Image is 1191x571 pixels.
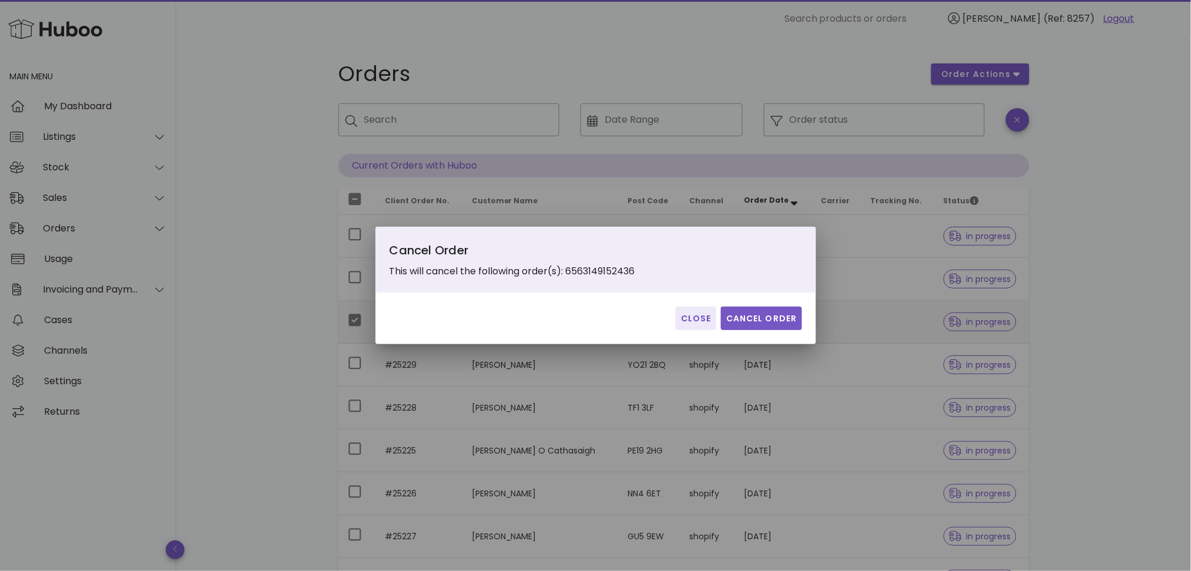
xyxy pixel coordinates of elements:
[726,313,797,325] span: Cancel Order
[721,307,802,330] button: Cancel Order
[676,307,716,330] button: Close
[390,241,653,264] div: Cancel Order
[680,313,712,325] span: Close
[390,241,653,278] div: This will cancel the following order(s): 6563149152436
